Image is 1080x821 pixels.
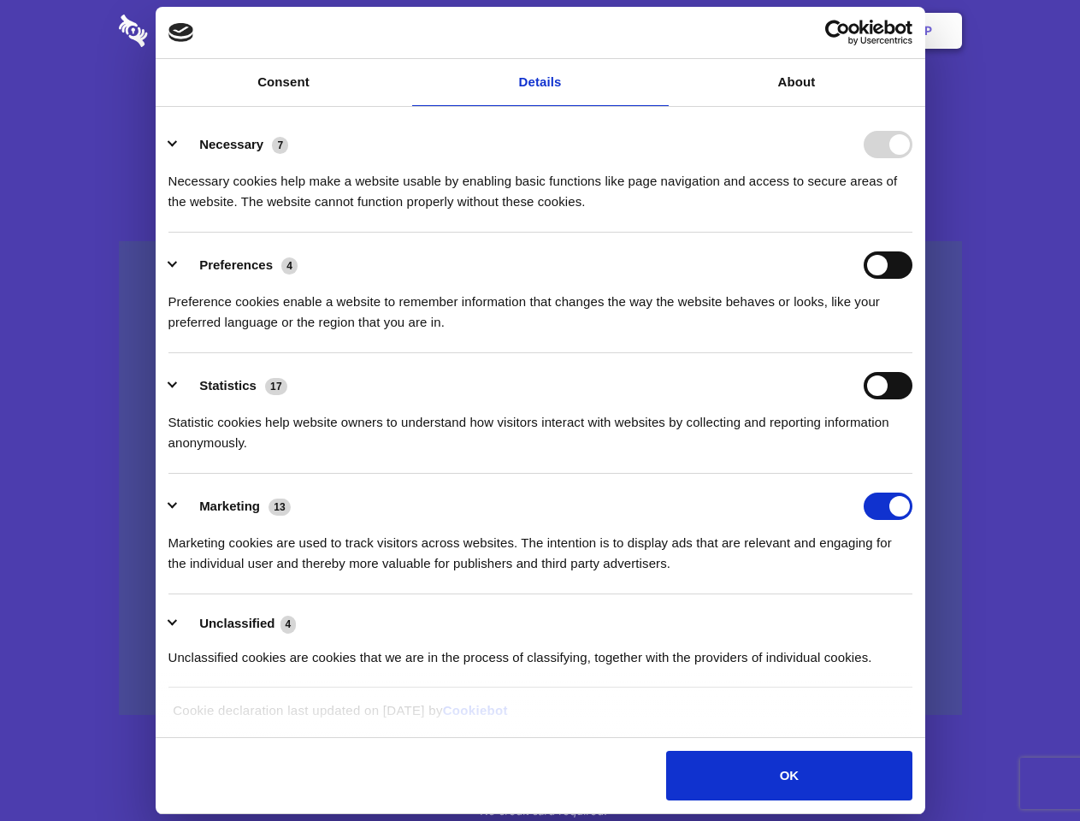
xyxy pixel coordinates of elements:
label: Statistics [199,378,257,393]
div: Unclassified cookies are cookies that we are in the process of classifying, together with the pro... [168,635,912,668]
span: 7 [272,137,288,154]
div: Statistic cookies help website owners to understand how visitors interact with websites by collec... [168,399,912,453]
button: Marketing (13) [168,493,302,520]
span: 4 [280,616,297,633]
label: Necessary [199,137,263,151]
h4: Auto-redaction of sensitive data, encrypted data sharing and self-destructing private chats. Shar... [119,156,962,212]
button: Necessary (7) [168,131,299,158]
a: Consent [156,59,412,106]
button: Preferences (4) [168,251,309,279]
h1: Eliminate Slack Data Loss. [119,77,962,139]
a: Wistia video thumbnail [119,241,962,716]
img: logo-wordmark-white-trans-d4663122ce5f474addd5e946df7df03e33cb6a1c49d2221995e7729f52c070b2.svg [119,15,265,47]
a: About [669,59,925,106]
a: Login [776,4,850,57]
button: Unclassified (4) [168,613,307,635]
span: 4 [281,257,298,275]
label: Preferences [199,257,273,272]
label: Marketing [199,499,260,513]
button: OK [666,751,912,800]
div: Preference cookies enable a website to remember information that changes the way the website beha... [168,279,912,333]
a: Details [412,59,669,106]
div: Marketing cookies are used to track visitors across websites. The intention is to display ads tha... [168,520,912,574]
a: Usercentrics Cookiebot - opens in a new window [763,20,912,45]
button: Statistics (17) [168,372,298,399]
img: logo [168,23,194,42]
a: Pricing [502,4,576,57]
span: 13 [269,499,291,516]
a: Contact [693,4,772,57]
a: Cookiebot [443,703,508,718]
span: 17 [265,378,287,395]
iframe: Drift Widget Chat Controller [994,735,1059,800]
div: Cookie declaration last updated on [DATE] by [160,700,920,734]
div: Necessary cookies help make a website usable by enabling basic functions like page navigation and... [168,158,912,212]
